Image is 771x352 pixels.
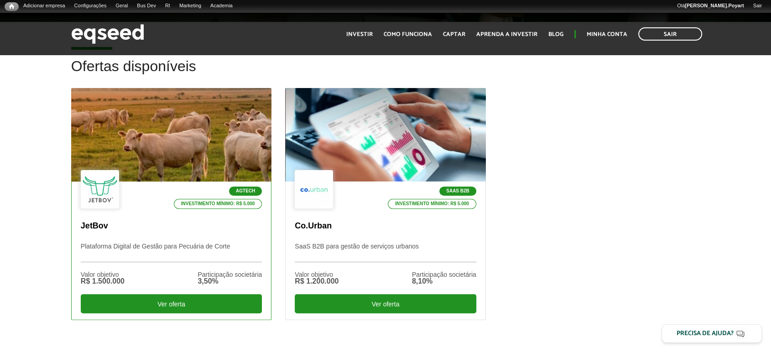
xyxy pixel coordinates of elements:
p: JetBov [81,221,262,231]
a: Aprenda a investir [476,31,537,37]
p: Investimento mínimo: R$ 5.000 [388,199,476,209]
p: SaaS B2B [439,186,476,196]
a: Marketing [175,2,206,10]
a: RI [161,2,175,10]
p: SaaS B2B para gestão de serviços urbanos [295,243,476,262]
a: Sair [638,27,702,41]
div: Participação societária [412,271,476,278]
a: Bus Dev [132,2,161,10]
a: Configurações [70,2,111,10]
a: Início [5,2,19,11]
div: Participação societária [198,271,262,278]
p: Plataforma Digital de Gestão para Pecuária de Corte [81,243,262,262]
h2: Ofertas disponíveis [71,58,700,88]
a: SaaS B2B Investimento mínimo: R$ 5.000 Co.Urban SaaS B2B para gestão de serviços urbanos Valor ob... [285,88,485,320]
div: R$ 1.200.000 [295,278,339,285]
div: Valor objetivo [295,271,339,278]
a: Sair [748,2,766,10]
div: 8,10% [412,278,476,285]
div: Ver oferta [295,294,476,313]
a: Blog [548,31,563,37]
div: 3,50% [198,278,262,285]
a: Agtech Investimento mínimo: R$ 5.000 JetBov Plataforma Digital de Gestão para Pecuária de Corte V... [71,88,271,320]
a: Minha conta [587,31,627,37]
a: Adicionar empresa [19,2,70,10]
div: Valor objetivo [81,271,125,278]
img: EqSeed [71,22,144,46]
a: Olá[PERSON_NAME].Poyart [672,2,749,10]
a: Investir [346,31,373,37]
a: Captar [443,31,465,37]
p: Agtech [229,186,262,196]
p: Co.Urban [295,221,476,231]
a: Geral [111,2,132,10]
p: Investimento mínimo: R$ 5.000 [174,199,262,209]
div: Ver oferta [81,294,262,313]
a: Como funciona [384,31,432,37]
a: Academia [206,2,237,10]
span: Início [9,3,14,10]
strong: [PERSON_NAME].Poyart [685,3,744,8]
div: R$ 1.500.000 [81,278,125,285]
